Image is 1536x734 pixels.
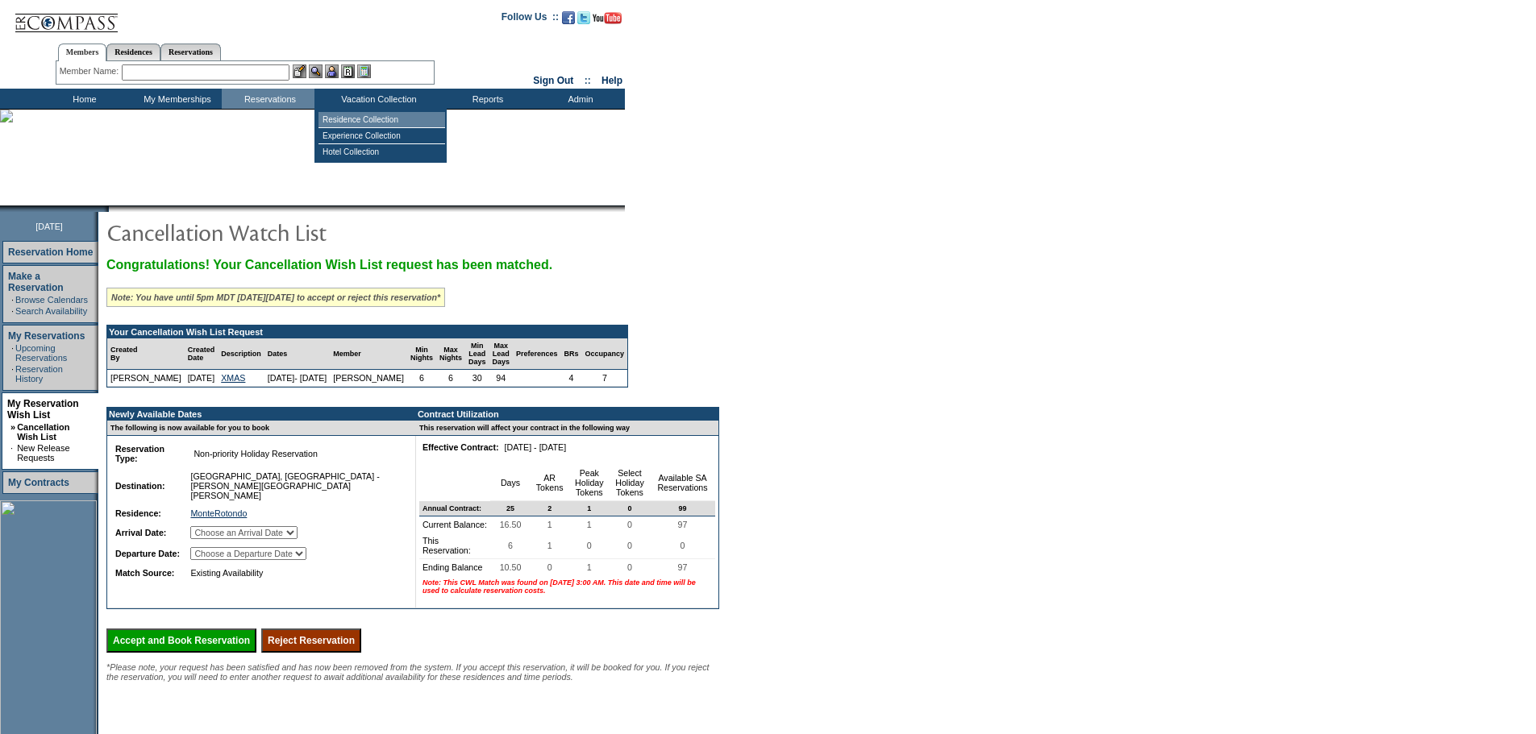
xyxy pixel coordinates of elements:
[58,44,107,61] a: Members
[314,89,439,109] td: Vacation Collection
[503,501,518,516] span: 25
[650,465,715,501] td: Available SA Reservations
[115,549,180,558] b: Departure Date:
[584,516,595,533] span: 1
[106,216,429,248] img: pgTtlCancellationNotification.gif
[675,559,691,575] span: 97
[17,422,69,442] a: Cancellation Wish List
[218,338,264,370] td: Description
[107,370,185,387] td: [PERSON_NAME]
[544,516,556,533] span: 1
[330,338,407,370] td: Member
[107,421,406,436] td: The following is now available for you to book
[624,501,635,516] span: 0
[544,501,555,516] span: 2
[106,44,160,60] a: Residences
[107,338,185,370] td: Created By
[624,516,635,533] span: 0
[436,370,465,387] td: 6
[103,205,109,212] img: promoShadowLeftCorner.gif
[497,516,525,533] span: 16.50
[10,443,15,462] td: ·
[115,481,165,491] b: Destination:
[160,44,221,60] a: Reservations
[675,516,691,533] span: 97
[601,75,622,86] a: Help
[465,370,489,387] td: 30
[129,89,222,109] td: My Memberships
[190,508,247,518] a: MonteRotondo
[109,205,110,212] img: blank.gif
[439,89,532,109] td: Reports
[221,373,245,383] a: XMAS
[562,16,575,26] a: Become our fan on Facebook
[264,370,331,387] td: [DATE]- [DATE]
[585,75,591,86] span: ::
[544,537,556,554] span: 1
[407,370,436,387] td: 6
[513,338,561,370] td: Preferences
[7,398,79,421] a: My Reservation Wish List
[577,16,590,26] a: Follow us on Twitter
[222,89,314,109] td: Reservations
[502,10,559,29] td: Follow Us ::
[106,662,710,682] span: *Please note, your request has been satisfied and has now been removed from the system. If you ac...
[561,370,582,387] td: 4
[15,364,63,384] a: Reservation History
[106,628,256,653] input: Accept and Book Reservation
[10,422,15,432] b: »
[419,559,491,575] td: Ending Balance
[187,565,402,581] td: Existing Availability
[419,516,491,533] td: Current Balance:
[318,112,445,128] td: Residence Collection
[318,128,445,144] td: Experience Collection
[330,370,407,387] td: [PERSON_NAME]
[624,537,635,554] span: 0
[11,295,14,305] td: ·
[8,477,69,488] a: My Contracts
[419,575,715,598] td: Note: This CWL Match was found on [DATE] 3:00 AM. This date and time will be used to calculate re...
[185,338,219,370] td: Created Date
[676,501,690,516] span: 99
[36,89,129,109] td: Home
[115,568,174,578] b: Match Source:
[593,12,622,24] img: Subscribe to our YouTube Channel
[419,533,491,559] td: This Reservation:
[505,442,567,452] nobr: [DATE] - [DATE]
[569,465,610,501] td: Peak Holiday Tokens
[8,330,85,342] a: My Reservations
[577,11,590,24] img: Follow us on Twitter
[584,559,595,575] span: 1
[187,468,402,504] td: [GEOGRAPHIC_DATA], [GEOGRAPHIC_DATA] - [PERSON_NAME][GEOGRAPHIC_DATA][PERSON_NAME]
[423,442,499,452] b: Effective Contract:
[407,338,436,370] td: Min Nights
[677,537,689,554] span: 0
[489,370,514,387] td: 94
[15,343,67,363] a: Upcoming Reservations
[15,306,87,316] a: Search Availability
[185,370,219,387] td: [DATE]
[106,258,552,272] span: Congratulations! Your Cancellation Wish List request has been matched.
[115,508,161,518] b: Residence:
[562,11,575,24] img: Become our fan on Facebook
[318,144,445,160] td: Hotel Collection
[505,537,516,554] span: 6
[8,247,93,258] a: Reservation Home
[111,292,440,302] i: Note: You have until 5pm MDT [DATE][DATE] to accept or reject this reservation*
[341,64,355,78] img: Reservations
[309,64,323,78] img: View
[582,370,628,387] td: 7
[357,64,371,78] img: b_calculator.gif
[8,271,64,293] a: Make a Reservation
[115,444,164,463] b: Reservation Type:
[584,537,595,554] span: 0
[532,89,625,109] td: Admin
[419,501,491,516] td: Annual Contract:
[624,559,635,575] span: 0
[582,338,628,370] td: Occupancy
[544,559,556,575] span: 0
[490,465,530,501] td: Days
[261,628,361,653] input: Reject Reservation
[35,222,63,231] span: [DATE]
[11,343,14,363] td: ·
